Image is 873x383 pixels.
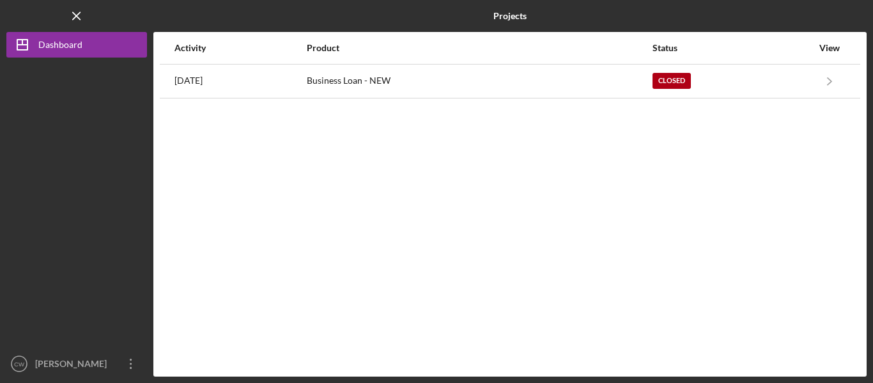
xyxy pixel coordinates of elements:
div: [PERSON_NAME] [32,351,115,380]
button: Dashboard [6,32,147,58]
text: CW [14,361,25,368]
button: CW[PERSON_NAME] [6,351,147,377]
div: Activity [174,43,305,53]
div: Business Loan - NEW [307,65,651,97]
b: Projects [493,11,527,21]
time: 2025-07-15 16:40 [174,75,203,86]
div: View [814,43,846,53]
div: Status [653,43,812,53]
div: Dashboard [38,32,82,61]
div: Product [307,43,651,53]
div: Closed [653,73,691,89]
